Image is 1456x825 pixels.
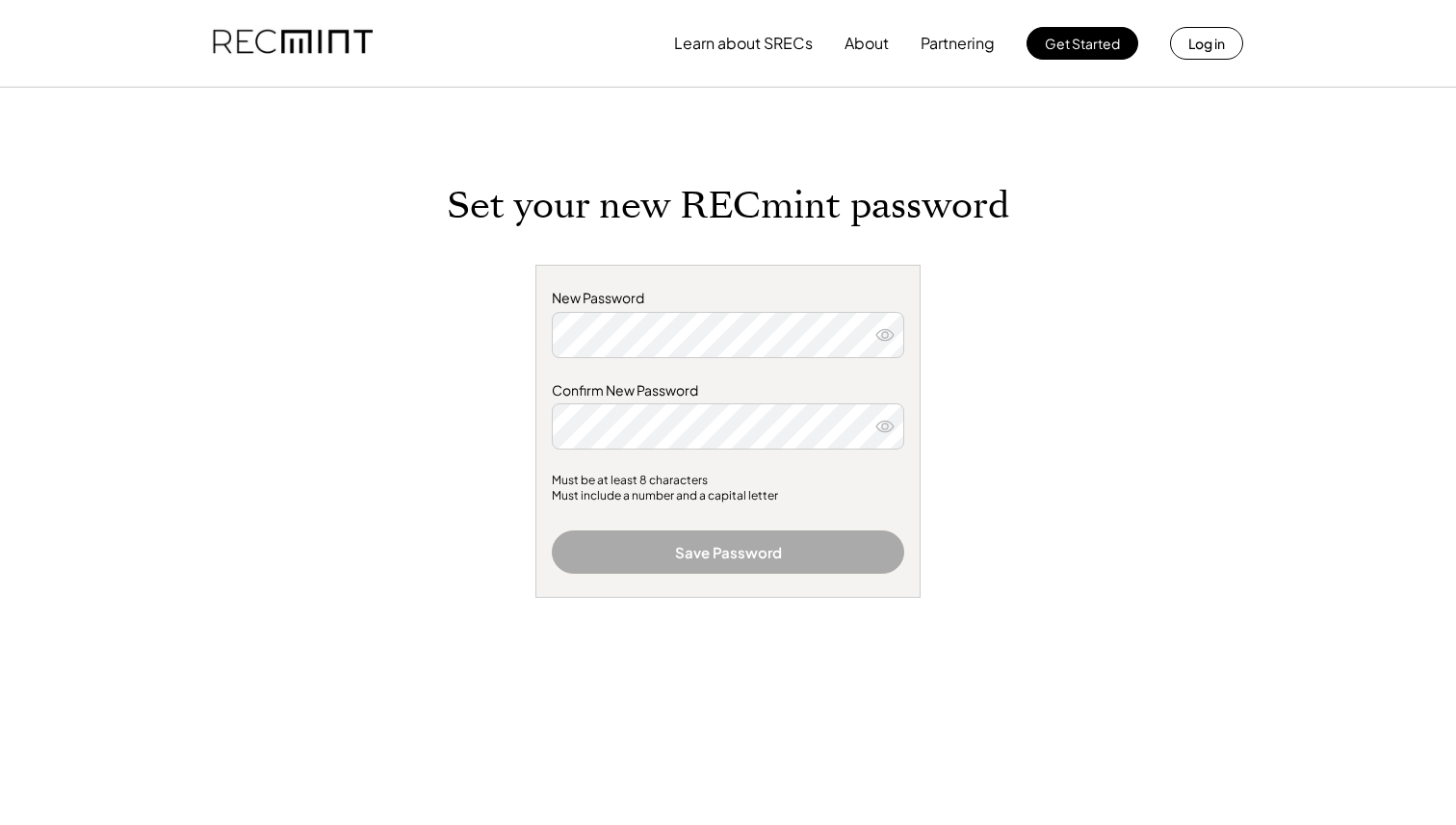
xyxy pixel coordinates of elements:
[1170,27,1243,60] button: Log in
[447,184,1009,234] h1: Set your new RECmint password
[552,381,904,400] div: Confirm New Password
[552,530,904,574] button: Save Password
[552,473,904,507] div: Must be at least 8 characters Must include a number and a capital letter
[845,24,889,63] button: About
[213,11,373,76] img: recmint-logotype%403x.png
[674,24,813,63] button: Learn about SRECs
[552,289,904,308] div: New Password
[921,24,995,63] button: Partnering
[1027,27,1138,60] button: Get Started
